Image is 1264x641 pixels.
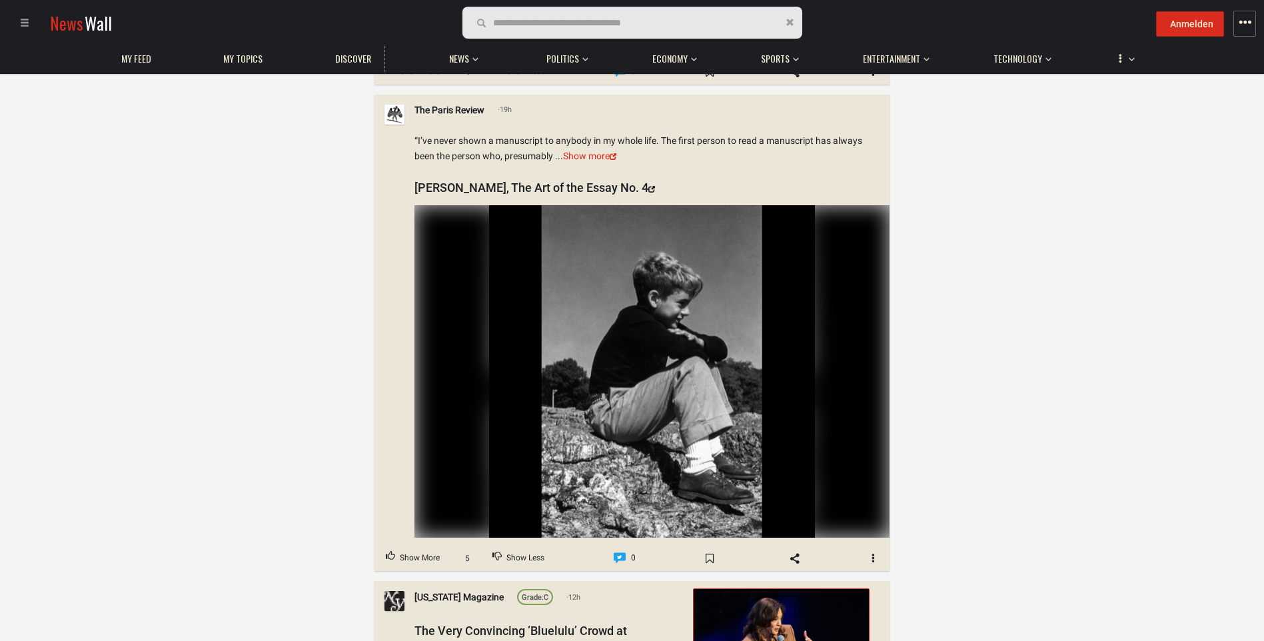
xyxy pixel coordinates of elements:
button: Downvote [481,546,556,571]
button: Entertainment [856,40,930,72]
img: Profile picture of New York Magazine [384,591,404,611]
span: 0 [631,63,636,81]
span: Sports [761,53,790,65]
span: Show More [400,550,440,567]
span: My topics [223,53,263,65]
span: Share [776,548,814,569]
a: Sports [754,46,796,72]
a: Economy [646,46,694,72]
span: Bookmark [690,61,729,83]
span: 4 [456,65,479,78]
a: Technology [987,46,1049,72]
button: Upvote [374,59,451,85]
a: News [442,46,476,72]
span: News [449,53,469,65]
button: Politics [540,40,588,72]
a: The Paris Review [414,103,484,117]
a: [PERSON_NAME], The Art of the Essay No. 4 [414,180,655,194]
a: Comment [602,59,647,85]
button: Economy [646,40,697,72]
span: 5 [456,552,479,565]
span: Technology [993,53,1042,65]
button: Sports [754,40,799,72]
div: C [522,592,548,604]
div: “I’ve never shown a manuscript to anybody in my whole life. The first person to read a manuscript... [414,133,880,197]
span: Grade: [522,593,544,602]
a: Grade:C [517,589,553,605]
button: Technology [987,40,1051,72]
span: Show More [400,63,440,81]
a: Politics [540,46,586,72]
span: 0 [631,550,636,567]
button: News [442,40,482,72]
button: Upvote [374,546,451,571]
a: Show more [563,150,616,161]
a: [US_STATE] Magazine [414,590,504,604]
span: Wall [85,11,112,35]
span: Show Less [506,63,544,81]
span: Show Less [506,550,544,567]
span: 12h [566,591,580,603]
span: Economy [652,53,688,65]
span: My Feed [121,53,151,65]
button: Downvote [481,59,556,85]
span: News [50,11,83,35]
a: Entertainment [856,46,927,72]
span: Entertainment [863,53,920,65]
span: Bookmark [690,548,729,569]
span: Politics [546,53,579,65]
img: G1soIs1XAAASvjh.jpg [414,205,890,538]
button: Anmelden [1156,11,1224,37]
a: NewsWall [50,11,112,35]
span: Anmelden [1170,19,1213,29]
span: Share [776,61,814,83]
span: Discover [335,53,371,65]
span: 19h [498,104,512,116]
a: Comment [602,546,647,571]
img: Profile picture of The Paris Review [384,105,404,125]
img: Post Image 23402950 [489,205,814,538]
